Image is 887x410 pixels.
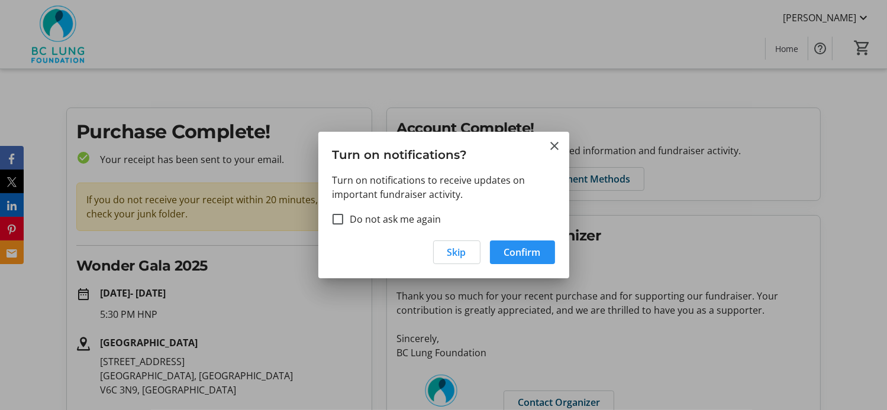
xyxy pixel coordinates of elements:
[447,245,466,259] span: Skip
[318,132,569,173] h3: Turn on notifications?
[490,240,555,264] button: Confirm
[548,139,562,153] button: Close
[333,173,555,201] p: Turn on notifications to receive updates on important fundraiser activity.
[433,240,480,264] button: Skip
[343,212,441,226] label: Do not ask me again
[504,245,541,259] span: Confirm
